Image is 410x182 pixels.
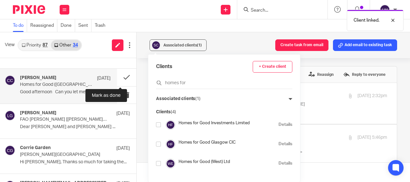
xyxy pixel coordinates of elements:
[253,61,292,73] a: + Create client
[166,120,175,130] img: svg%3E
[95,19,109,32] a: Trash
[20,145,51,151] h4: Corrie Garden
[342,70,387,79] label: Reply to everyone
[151,40,161,50] img: svg%3E
[354,17,379,24] p: Client linked.
[51,40,81,50] a: Other34
[163,43,202,47] span: Associated clients
[116,110,130,117] p: [DATE]
[179,139,275,146] h4: Homes for Good Glasgow CIC
[0,107,1,108] img: IEFTAG2Xb448bd62-fbd0-42b0-82d7-ef4cf6e923b7XX330da5ed7df48dda4564cfba0c6adf84ZZ
[357,93,387,99] p: [DATE] 2:32pm
[20,124,130,130] p: Dear [PERSON_NAME] and [PERSON_NAME] ...
[20,159,130,165] p: Hi [PERSON_NAME], Thanks so much for taking the...
[97,75,111,82] p: [DATE]
[13,5,45,14] img: Pixie
[179,159,275,165] h4: Homes for Good (West) Ltd
[43,43,48,47] div: 87
[380,5,390,15] img: svg%3E
[156,80,292,86] input: Click to search...
[116,145,130,152] p: [DATE]
[307,70,335,79] label: Reassign
[357,134,387,141] p: [DATE] 5:46pm
[166,159,175,168] img: svg%3E
[5,145,15,156] img: svg%3E
[156,96,200,102] p: Associated clients
[333,39,397,51] button: Add email to existing task
[150,39,207,51] button: Associated clients(1)
[197,43,202,47] span: (1)
[275,39,328,51] button: Create task from email
[195,96,200,101] span: (1)
[20,117,108,122] p: FAO [PERSON_NAME] [[PERSON_NAME]-ACTIVE.FID5257894]
[73,43,78,47] div: 34
[5,110,15,121] img: svg%3E
[13,19,27,32] a: To do
[20,110,56,116] h4: [PERSON_NAME]
[166,139,175,149] img: svg%3E
[5,75,15,86] img: svg%3E
[156,63,172,70] span: Clients
[156,109,176,116] p: Clients
[278,141,292,147] a: Details
[61,19,75,32] a: Done
[278,160,292,167] a: Details
[18,40,51,50] a: Priority87
[20,89,111,95] p: Good afternoon Can you let me have...
[78,19,92,32] a: Sent
[30,19,57,32] a: Reassigned
[179,120,275,126] h4: Homes for Good Investments Limited
[20,152,108,157] p: [PERSON_NAME][GEOGRAPHIC_DATA]
[20,75,56,81] h4: [PERSON_NAME]
[171,110,176,114] span: (4)
[278,122,292,128] a: Details
[20,82,93,87] p: Homes for Good ([GEOGRAPHIC_DATA]) CIC
[5,42,15,48] span: View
